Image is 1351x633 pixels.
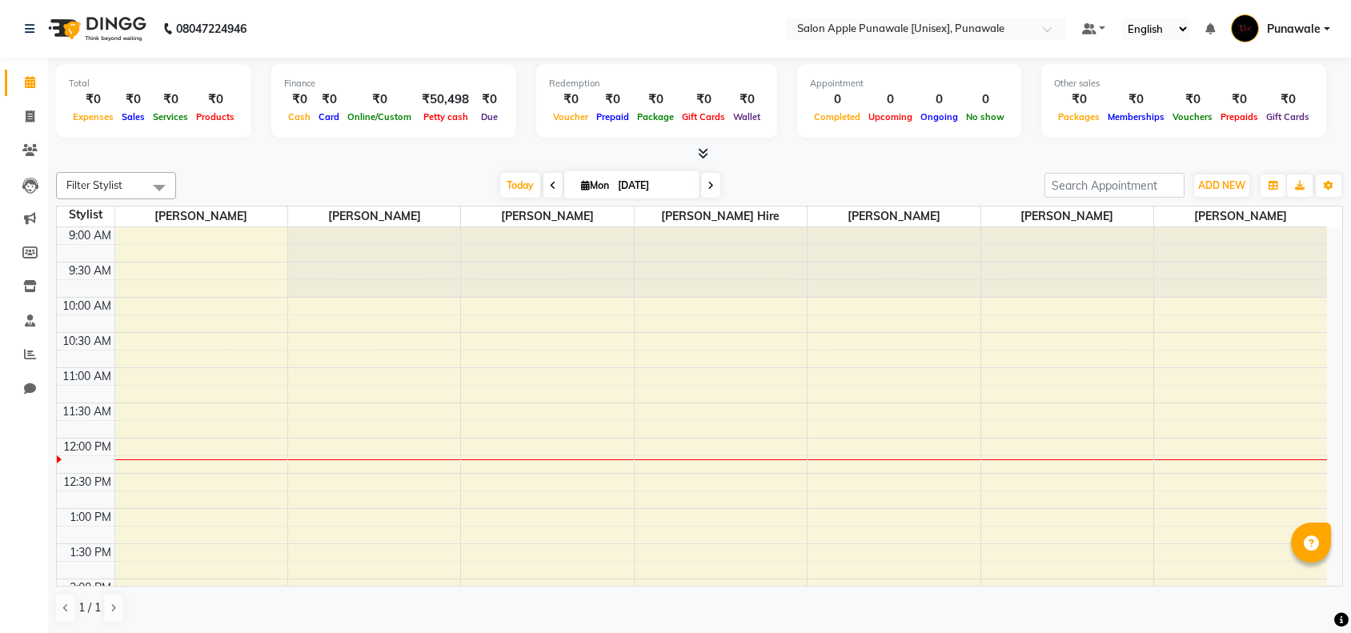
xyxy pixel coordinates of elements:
[343,111,415,122] span: Online/Custom
[1217,111,1262,122] span: Prepaids
[118,111,149,122] span: Sales
[59,298,114,314] div: 10:00 AM
[592,90,633,109] div: ₹0
[678,111,729,122] span: Gift Cards
[69,77,239,90] div: Total
[66,544,114,561] div: 1:30 PM
[633,111,678,122] span: Package
[69,90,118,109] div: ₹0
[66,262,114,279] div: 9:30 AM
[1169,90,1217,109] div: ₹0
[41,6,150,51] img: logo
[1104,111,1169,122] span: Memberships
[1054,111,1104,122] span: Packages
[1169,111,1217,122] span: Vouchers
[864,111,916,122] span: Upcoming
[477,111,502,122] span: Due
[1262,90,1313,109] div: ₹0
[549,77,764,90] div: Redemption
[284,77,503,90] div: Finance
[1198,179,1245,191] span: ADD NEW
[962,111,1008,122] span: No show
[149,90,192,109] div: ₹0
[66,509,114,526] div: 1:00 PM
[66,227,114,244] div: 9:00 AM
[633,90,678,109] div: ₹0
[810,77,1008,90] div: Appointment
[500,173,540,198] span: Today
[613,174,693,198] input: 2025-09-01
[57,206,114,223] div: Stylist
[1194,174,1249,197] button: ADD NEW
[635,206,807,226] span: [PERSON_NAME] Hire
[549,111,592,122] span: Voucher
[678,90,729,109] div: ₹0
[415,90,475,109] div: ₹50,498
[1217,90,1262,109] div: ₹0
[864,90,916,109] div: 0
[729,111,764,122] span: Wallet
[1054,90,1104,109] div: ₹0
[1267,21,1321,38] span: Punawale
[192,90,239,109] div: ₹0
[60,474,114,491] div: 12:30 PM
[962,90,1008,109] div: 0
[475,90,503,109] div: ₹0
[315,90,343,109] div: ₹0
[284,111,315,122] span: Cash
[729,90,764,109] div: ₹0
[59,368,114,385] div: 11:00 AM
[577,179,613,191] span: Mon
[59,403,114,420] div: 11:30 AM
[916,90,962,109] div: 0
[284,90,315,109] div: ₹0
[118,90,149,109] div: ₹0
[69,111,118,122] span: Expenses
[981,206,1153,226] span: [PERSON_NAME]
[549,90,592,109] div: ₹0
[1284,569,1335,617] iframe: chat widget
[343,90,415,109] div: ₹0
[419,111,472,122] span: Petty cash
[461,206,633,226] span: [PERSON_NAME]
[808,206,980,226] span: [PERSON_NAME]
[1231,14,1259,42] img: Punawale
[192,111,239,122] span: Products
[78,599,101,616] span: 1 / 1
[115,206,287,226] span: [PERSON_NAME]
[1044,173,1185,198] input: Search Appointment
[592,111,633,122] span: Prepaid
[66,178,122,191] span: Filter Stylist
[66,579,114,596] div: 2:00 PM
[288,206,460,226] span: [PERSON_NAME]
[1054,77,1313,90] div: Other sales
[315,111,343,122] span: Card
[916,111,962,122] span: Ongoing
[59,333,114,350] div: 10:30 AM
[149,111,192,122] span: Services
[176,6,247,51] b: 08047224946
[1154,206,1327,226] span: [PERSON_NAME]
[810,111,864,122] span: Completed
[1104,90,1169,109] div: ₹0
[60,439,114,455] div: 12:00 PM
[1262,111,1313,122] span: Gift Cards
[810,90,864,109] div: 0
